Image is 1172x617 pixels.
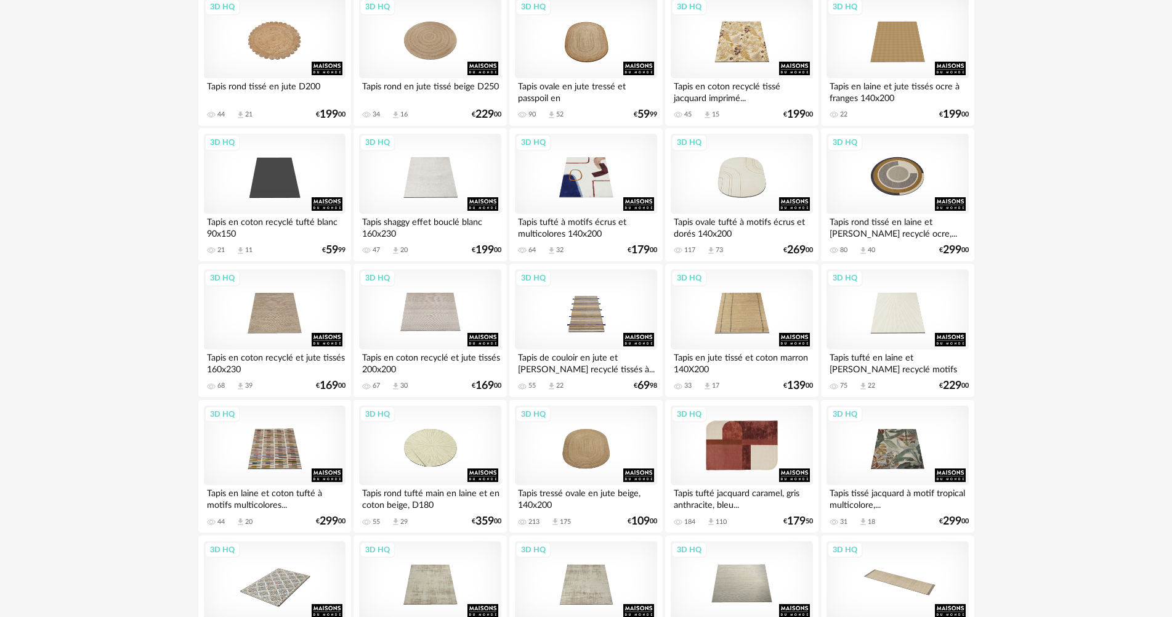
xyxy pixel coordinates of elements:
[400,246,408,255] div: 20
[515,349,657,374] div: Tapis de couloir en jute et [PERSON_NAME] recyclé tissés à...
[515,542,551,558] div: 3D HQ
[245,382,253,390] div: 39
[665,264,818,397] a: 3D HQ Tapis en jute tissé et coton marron 140X200 33 Download icon 17 €13900
[787,110,806,119] span: 199
[787,246,806,255] span: 269
[204,542,240,558] div: 3D HQ
[840,382,847,390] div: 75
[943,517,961,526] span: 299
[716,246,723,255] div: 73
[628,246,657,255] div: € 00
[859,246,868,255] span: Download icon
[665,400,818,533] a: 3D HQ Tapis tufté jacquard caramel, gris anthracite, bleu... 184 Download icon 110 €17950
[236,382,245,391] span: Download icon
[671,214,812,239] div: Tapis ovale tufté à motifs écrus et dorés 140x200
[391,517,400,526] span: Download icon
[320,382,338,390] span: 169
[706,246,716,255] span: Download icon
[840,246,847,255] div: 80
[628,517,657,526] div: € 00
[840,110,847,119] div: 22
[354,400,506,533] a: 3D HQ Tapis rond tufté main en laine et en coton beige, D180 55 Download icon 29 €35900
[783,382,813,390] div: € 00
[528,518,540,526] div: 213
[684,518,695,526] div: 184
[787,382,806,390] span: 139
[509,400,662,533] a: 3D HQ Tapis tressé ovale en jute beige, 140x200 213 Download icon 175 €10900
[827,406,863,422] div: 3D HQ
[316,517,346,526] div: € 00
[391,382,400,391] span: Download icon
[360,542,395,558] div: 3D HQ
[706,517,716,526] span: Download icon
[515,485,657,510] div: Tapis tressé ovale en jute beige, 140x200
[322,246,346,255] div: € 99
[509,264,662,397] a: 3D HQ Tapis de couloir en jute et [PERSON_NAME] recyclé tissés à... 55 Download icon 22 €6998
[783,246,813,255] div: € 00
[939,246,969,255] div: € 00
[671,134,707,150] div: 3D HQ
[826,349,968,374] div: Tapis tufté en laine et [PERSON_NAME] recyclé motifs en...
[671,270,707,286] div: 3D HQ
[826,485,968,510] div: Tapis tissé jacquard à motif tropical multicolore,...
[359,214,501,239] div: Tapis shaggy effet bouclé blanc 160x230
[826,78,968,103] div: Tapis en laine et jute tissés ocre à franges 140x200
[551,517,560,526] span: Download icon
[472,517,501,526] div: € 00
[515,406,551,422] div: 3D HQ
[475,246,494,255] span: 199
[204,485,346,510] div: Tapis en laine et coton tufté à motifs multicolores...
[671,542,707,558] div: 3D HQ
[316,110,346,119] div: € 00
[671,78,812,103] div: Tapis en coton recyclé tissé jacquard imprimé...
[783,517,813,526] div: € 50
[840,518,847,526] div: 31
[245,110,253,119] div: 21
[236,517,245,526] span: Download icon
[204,214,346,239] div: Tapis en coton recyclé tufté blanc 90x150
[391,246,400,255] span: Download icon
[198,264,351,397] a: 3D HQ Tapis en coton recyclé et jute tissés 160x230 68 Download icon 39 €16900
[783,110,813,119] div: € 00
[359,78,501,103] div: Tapis rond en jute tissé beige D250
[475,382,494,390] span: 169
[373,382,380,390] div: 67
[217,518,225,526] div: 44
[671,485,812,510] div: Tapis tufté jacquard caramel, gris anthracite, bleu...
[236,110,245,120] span: Download icon
[472,110,501,119] div: € 00
[868,382,875,390] div: 22
[547,382,556,391] span: Download icon
[354,264,506,397] a: 3D HQ Tapis en coton recyclé et jute tissés 200x200 67 Download icon 30 €16900
[204,134,240,150] div: 3D HQ
[827,270,863,286] div: 3D HQ
[400,382,408,390] div: 30
[827,542,863,558] div: 3D HQ
[939,382,969,390] div: € 00
[637,382,650,390] span: 69
[515,270,551,286] div: 3D HQ
[204,349,346,374] div: Tapis en coton recyclé et jute tissés 160x230
[712,382,719,390] div: 17
[320,517,338,526] span: 299
[245,518,253,526] div: 20
[859,382,868,391] span: Download icon
[204,78,346,103] div: Tapis rond tissé en jute D200
[703,110,712,120] span: Download icon
[634,110,657,119] div: € 99
[826,214,968,239] div: Tapis rond tissé en laine et [PERSON_NAME] recyclé ocre,...
[373,110,380,119] div: 34
[560,518,571,526] div: 175
[821,264,974,397] a: 3D HQ Tapis tufté en laine et [PERSON_NAME] recyclé motifs en... 75 Download icon 22 €22900
[326,246,338,255] span: 59
[547,246,556,255] span: Download icon
[943,382,961,390] span: 229
[316,382,346,390] div: € 00
[868,246,875,255] div: 40
[359,485,501,510] div: Tapis rond tufté main en laine et en coton beige, D180
[360,270,395,286] div: 3D HQ
[821,128,974,261] a: 3D HQ Tapis rond tissé en laine et [PERSON_NAME] recyclé ocre,... 80 Download icon 40 €29900
[859,517,868,526] span: Download icon
[556,382,564,390] div: 22
[475,110,494,119] span: 229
